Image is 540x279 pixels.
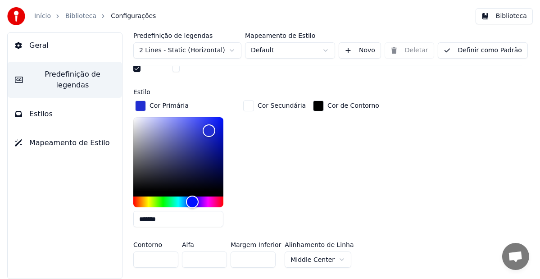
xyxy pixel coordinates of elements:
[133,99,191,113] button: Cor Primária
[150,101,189,110] div: Cor Primária
[34,12,51,21] a: Início
[65,12,96,21] a: Biblioteca
[29,40,49,51] span: Geral
[30,69,115,91] span: Predefinição de legendas
[285,242,354,248] label: Alinhamento de Linha
[133,242,178,248] label: Contorno
[231,242,281,248] label: Margem Inferior
[258,101,306,110] div: Cor Secundária
[241,99,308,113] button: Cor Secundária
[311,99,381,113] button: Cor de Contorno
[29,109,53,119] span: Estilos
[8,33,122,58] button: Geral
[7,7,25,25] img: youka
[133,89,150,95] label: Estilo
[327,101,379,110] div: Cor de Contorno
[476,8,533,24] button: Biblioteca
[34,12,156,21] nav: breadcrumb
[8,101,122,127] button: Estilos
[133,117,223,191] div: Color
[245,32,335,39] label: Mapeamento de Estilo
[111,12,156,21] span: Configurações
[29,137,110,148] span: Mapeamento de Estilo
[339,42,381,59] button: Novo
[8,62,122,98] button: Predefinição de legendas
[502,243,529,270] div: Bate-papo aberto
[182,242,227,248] label: Alfa
[438,42,528,59] button: Definir como Padrão
[133,197,223,207] div: Hue
[133,32,241,39] label: Predefinição de legendas
[8,130,122,156] button: Mapeamento de Estilo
